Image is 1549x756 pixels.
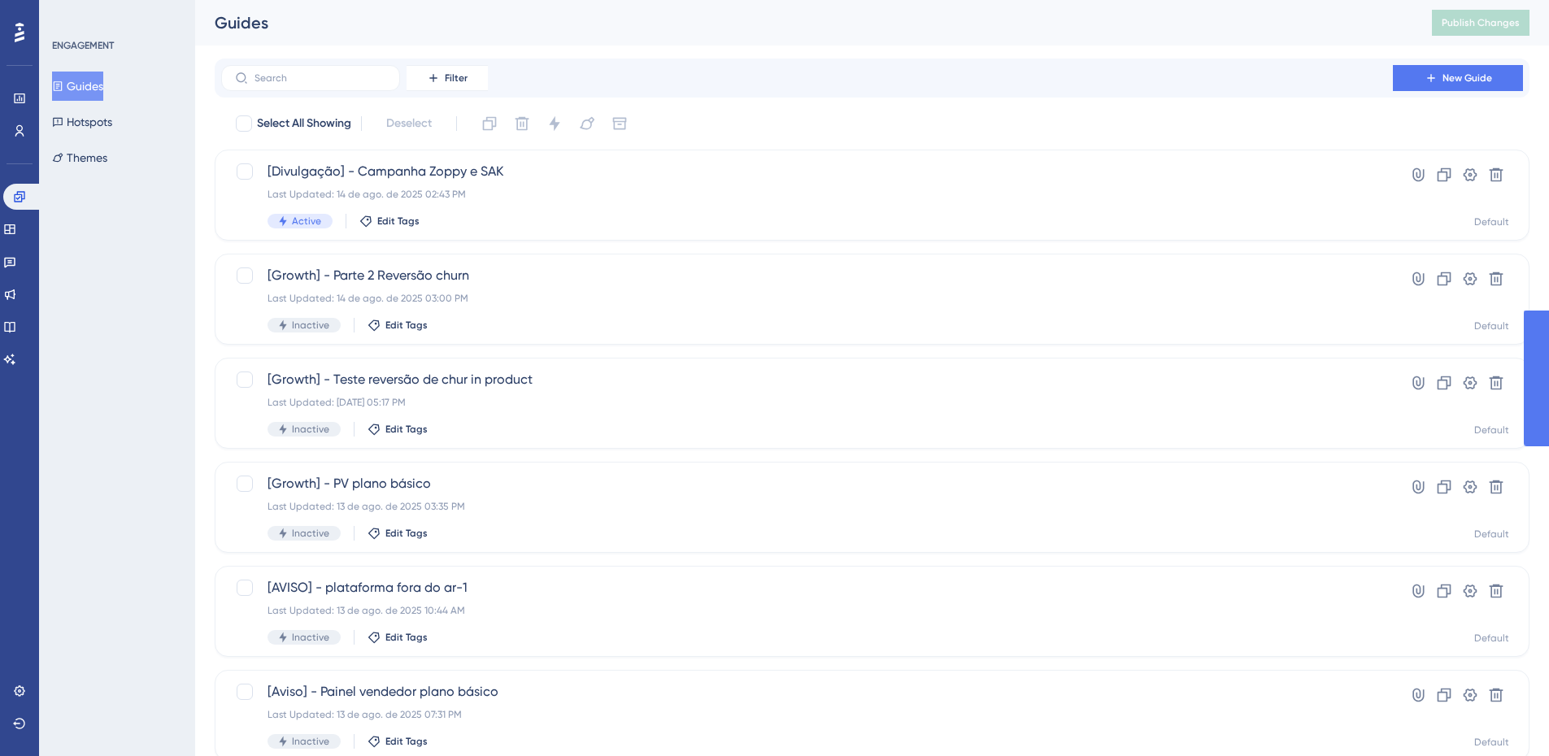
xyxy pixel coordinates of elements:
[268,162,1347,181] span: [Divulgação] - Campanha Zoppy e SAK
[1442,72,1492,85] span: New Guide
[52,72,103,101] button: Guides
[255,72,386,84] input: Search
[268,604,1347,617] div: Last Updated: 13 de ago. de 2025 10:44 AM
[292,215,321,228] span: Active
[292,631,329,644] span: Inactive
[268,708,1347,721] div: Last Updated: 13 de ago. de 2025 07:31 PM
[215,11,1391,34] div: Guides
[368,735,428,748] button: Edit Tags
[268,474,1347,493] span: [Growth] - PV plano básico
[1474,632,1509,645] div: Default
[1442,16,1520,29] span: Publish Changes
[445,72,468,85] span: Filter
[268,266,1347,285] span: [Growth] - Parte 2 Reversão churn
[268,578,1347,597] span: [AVISO] - plataforma fora do ar-1
[385,423,428,436] span: Edit Tags
[268,682,1347,702] span: [Aviso] - Painel vendedor plano básico
[1393,65,1523,91] button: New Guide
[407,65,488,91] button: Filter
[268,292,1347,305] div: Last Updated: 14 de ago. de 2025 03:00 PM
[292,527,329,540] span: Inactive
[377,215,420,228] span: Edit Tags
[1432,10,1529,36] button: Publish Changes
[1474,424,1509,437] div: Default
[385,319,428,332] span: Edit Tags
[368,527,428,540] button: Edit Tags
[1474,319,1509,332] div: Default
[292,319,329,332] span: Inactive
[372,109,446,138] button: Deselect
[368,319,428,332] button: Edit Tags
[385,631,428,644] span: Edit Tags
[292,423,329,436] span: Inactive
[1474,528,1509,541] div: Default
[257,114,351,133] span: Select All Showing
[385,527,428,540] span: Edit Tags
[268,370,1347,389] span: [Growth] - Teste reversão de chur in product
[1474,215,1509,228] div: Default
[52,107,112,137] button: Hotspots
[52,39,114,52] div: ENGAGEMENT
[268,500,1347,513] div: Last Updated: 13 de ago. de 2025 03:35 PM
[52,143,107,172] button: Themes
[386,114,432,133] span: Deselect
[359,215,420,228] button: Edit Tags
[368,423,428,436] button: Edit Tags
[292,735,329,748] span: Inactive
[268,396,1347,409] div: Last Updated: [DATE] 05:17 PM
[268,188,1347,201] div: Last Updated: 14 de ago. de 2025 02:43 PM
[385,735,428,748] span: Edit Tags
[1474,736,1509,749] div: Default
[1481,692,1529,741] iframe: UserGuiding AI Assistant Launcher
[368,631,428,644] button: Edit Tags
